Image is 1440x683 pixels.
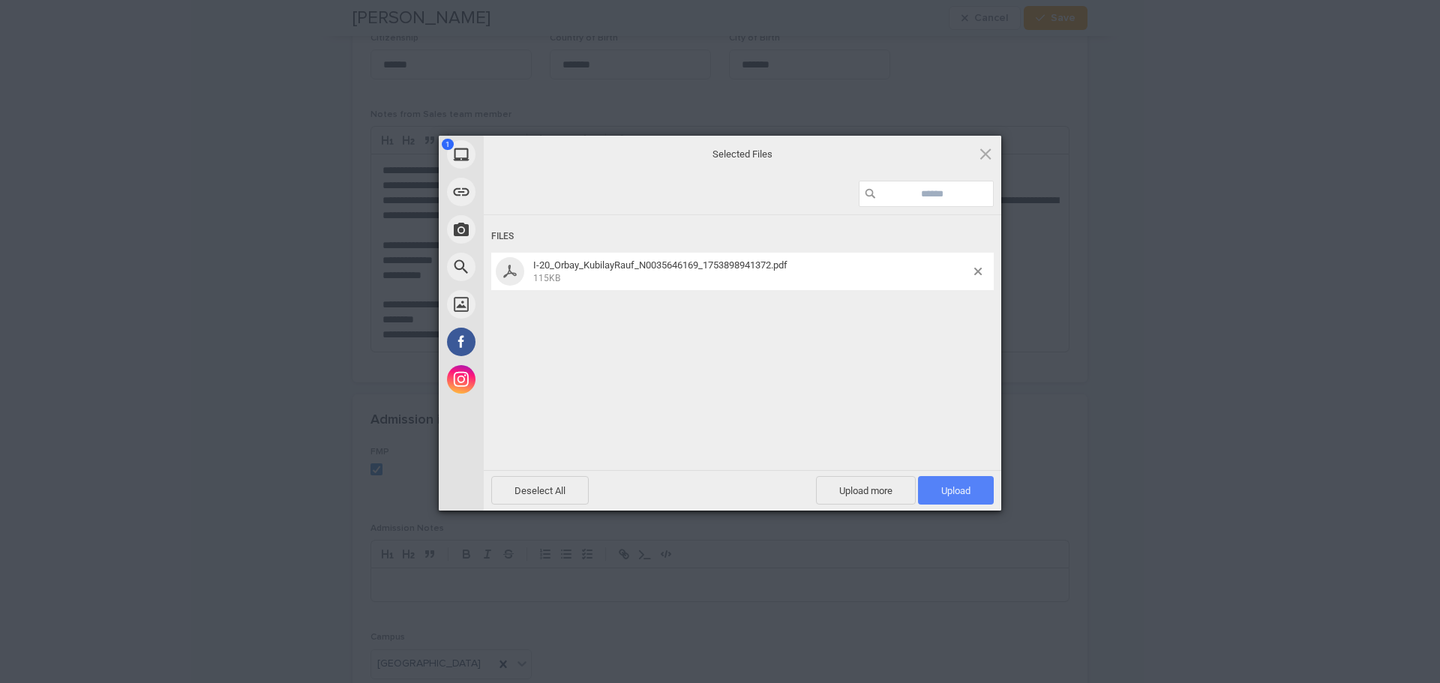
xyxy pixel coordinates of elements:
span: 115KB [533,273,560,283]
div: Instagram [439,361,619,398]
div: Web Search [439,248,619,286]
span: Click here or hit ESC to close picker [977,145,994,162]
div: My Device [439,136,619,173]
span: I-20_Orbay_KubilayRauf_N0035646169_1753898941372.pdf [529,259,974,284]
div: Facebook [439,323,619,361]
span: Deselect All [491,476,589,505]
div: Link (URL) [439,173,619,211]
div: Take Photo [439,211,619,248]
span: Selected Files [592,147,892,160]
div: Unsplash [439,286,619,323]
span: 1 [442,139,454,150]
span: Upload [941,485,970,496]
div: Files [491,223,994,250]
span: I-20_Orbay_KubilayRauf_N0035646169_1753898941372.pdf [533,259,787,271]
span: Upload [918,476,994,505]
span: Upload more [816,476,916,505]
